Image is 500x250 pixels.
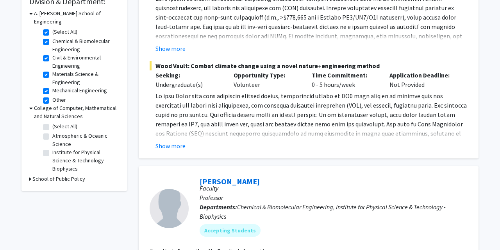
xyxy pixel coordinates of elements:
label: Materials Science & Engineering [52,70,117,86]
p: Faculty [200,183,468,193]
h3: College of Computer, Mathematical and Natural Sciences [34,104,119,121]
div: Undergraduate(s) [155,80,222,89]
label: Atmospheric & Oceanic Science [52,132,117,148]
div: Not Provided [384,70,462,89]
p: Professor [200,193,468,202]
button: Show more [155,141,186,151]
label: Chemical & Biomolecular Engineering [52,37,117,54]
h3: A. [PERSON_NAME] School of Engineering [34,9,119,26]
mat-chip: Accepting Students [200,224,261,237]
span: Wood Vault: Combat climate change using a novel nature+engineering method [150,61,468,70]
p: Application Deadline: [389,70,456,80]
label: Civil & Environmental Engineering [52,54,117,70]
p: Time Commitment: [312,70,378,80]
div: Volunteer [228,70,306,89]
label: (Select All) [52,28,77,36]
p: Seeking: [155,70,222,80]
button: Show more [155,44,186,53]
p: Opportunity Type: [234,70,300,80]
iframe: Chat [6,215,33,244]
span: Chemical & Biomolecular Engineering, Institute for Physical Science & Technology - Biophysics [200,203,446,220]
b: Departments: [200,203,237,211]
div: 0 - 5 hours/week [306,70,384,89]
label: (Select All) [52,122,77,131]
h3: School of Public Policy [32,175,85,183]
label: Other [52,96,66,104]
label: Institute for Physical Science & Technology - Biophysics [52,148,117,173]
a: [PERSON_NAME] [200,176,260,186]
label: Mechanical Engineering [52,86,107,95]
